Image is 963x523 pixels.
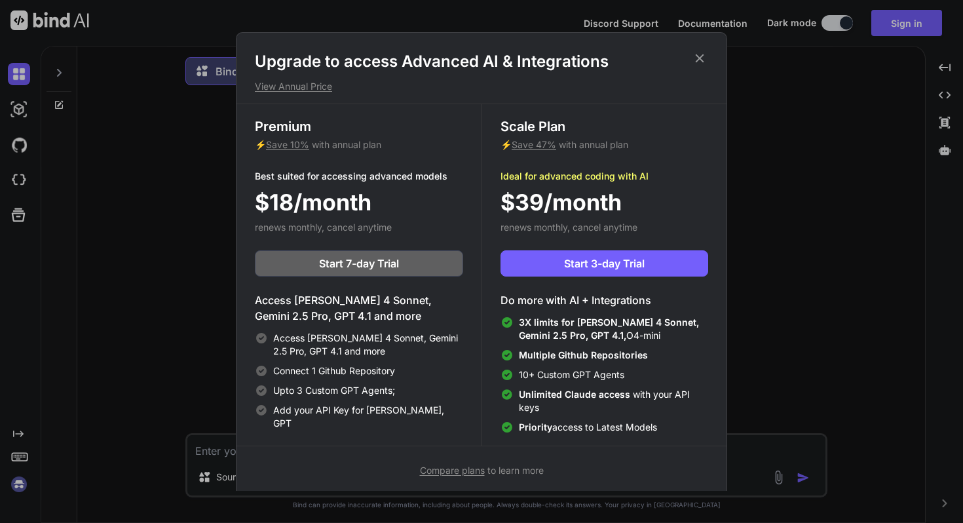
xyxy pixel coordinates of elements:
[519,349,648,360] span: Multiple Github Repositories
[420,465,544,476] span: to learn more
[500,250,708,277] button: Start 3-day Trial
[500,117,708,136] h3: Scale Plan
[500,138,708,151] p: ⚡ with annual plan
[255,138,463,151] p: ⚡ with annual plan
[255,51,708,72] h1: Upgrade to access Advanced AI & Integrations
[255,250,463,277] button: Start 7-day Trial
[273,332,463,358] span: Access [PERSON_NAME] 4 Sonnet, Gemini 2.5 Pro, GPT 4.1 and more
[273,404,463,430] span: Add your API Key for [PERSON_NAME], GPT
[273,364,395,378] span: Connect 1 Github Repository
[255,117,463,136] h3: Premium
[500,222,637,233] span: renews monthly, cancel anytime
[519,368,624,381] span: 10+ Custom GPT Agents
[420,465,485,476] span: Compare plans
[273,384,395,397] span: Upto 3 Custom GPT Agents;
[519,421,552,433] span: Priority
[519,317,699,341] span: 3X limits for [PERSON_NAME] 4 Sonnet, Gemini 2.5 Pro, GPT 4.1,
[519,388,708,414] span: with your API keys
[266,139,309,150] span: Save 10%
[500,292,708,308] h4: Do more with AI + Integrations
[519,421,657,434] span: access to Latest Models
[512,139,556,150] span: Save 47%
[255,80,708,93] p: View Annual Price
[519,389,633,400] span: Unlimited Claude access
[564,256,645,271] span: Start 3-day Trial
[319,256,399,271] span: Start 7-day Trial
[500,185,622,219] span: $39/month
[255,222,392,233] span: renews monthly, cancel anytime
[500,170,708,183] p: Ideal for advanced coding with AI
[255,292,463,324] h4: Access [PERSON_NAME] 4 Sonnet, Gemini 2.5 Pro, GPT 4.1 and more
[519,316,708,342] span: O4-mini
[255,185,371,219] span: $18/month
[255,170,463,183] p: Best suited for accessing advanced models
